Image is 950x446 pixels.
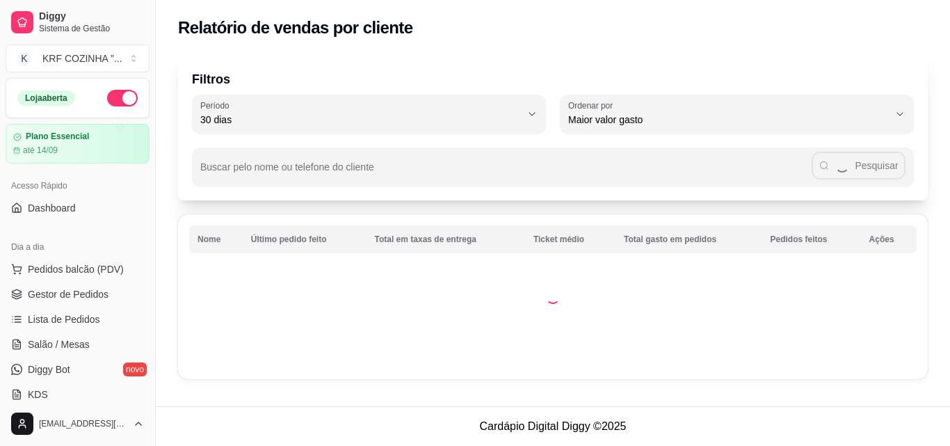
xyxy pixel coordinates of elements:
[39,23,144,34] span: Sistema de Gestão
[17,90,75,106] div: Loja aberta
[28,262,124,276] span: Pedidos balcão (PDV)
[560,95,914,134] button: Ordenar porMaior valor gasto
[28,312,100,326] span: Lista de Pedidos
[6,333,150,356] a: Salão / Mesas
[6,358,150,381] a: Diggy Botnovo
[28,388,48,401] span: KDS
[192,95,546,134] button: Período30 dias
[6,175,150,197] div: Acesso Rápido
[39,10,144,23] span: Diggy
[6,308,150,330] a: Lista de Pedidos
[568,99,618,111] label: Ordenar por
[156,406,950,446] footer: Cardápio Digital Diggy © 2025
[6,283,150,305] a: Gestor de Pedidos
[17,51,31,65] span: K
[42,51,122,65] div: KRF COZINHA " ...
[546,290,560,304] div: Loading
[26,132,89,142] article: Plano Essencial
[23,145,58,156] article: até 14/09
[200,113,521,127] span: 30 dias
[6,383,150,406] a: KDS
[28,363,70,376] span: Diggy Bot
[178,17,413,39] h2: Relatório de vendas por cliente
[200,166,812,180] input: Buscar pelo nome ou telefone do cliente
[6,45,150,72] button: Select a team
[107,90,138,106] button: Alterar Status
[28,337,90,351] span: Salão / Mesas
[6,236,150,258] div: Dia a dia
[6,124,150,164] a: Plano Essencialaté 14/09
[200,99,234,111] label: Período
[192,70,914,89] p: Filtros
[39,418,127,429] span: [EMAIL_ADDRESS][DOMAIN_NAME]
[6,258,150,280] button: Pedidos balcão (PDV)
[6,6,150,39] a: DiggySistema de Gestão
[28,287,108,301] span: Gestor de Pedidos
[6,197,150,219] a: Dashboard
[28,201,76,215] span: Dashboard
[568,113,889,127] span: Maior valor gasto
[6,407,150,440] button: [EMAIL_ADDRESS][DOMAIN_NAME]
